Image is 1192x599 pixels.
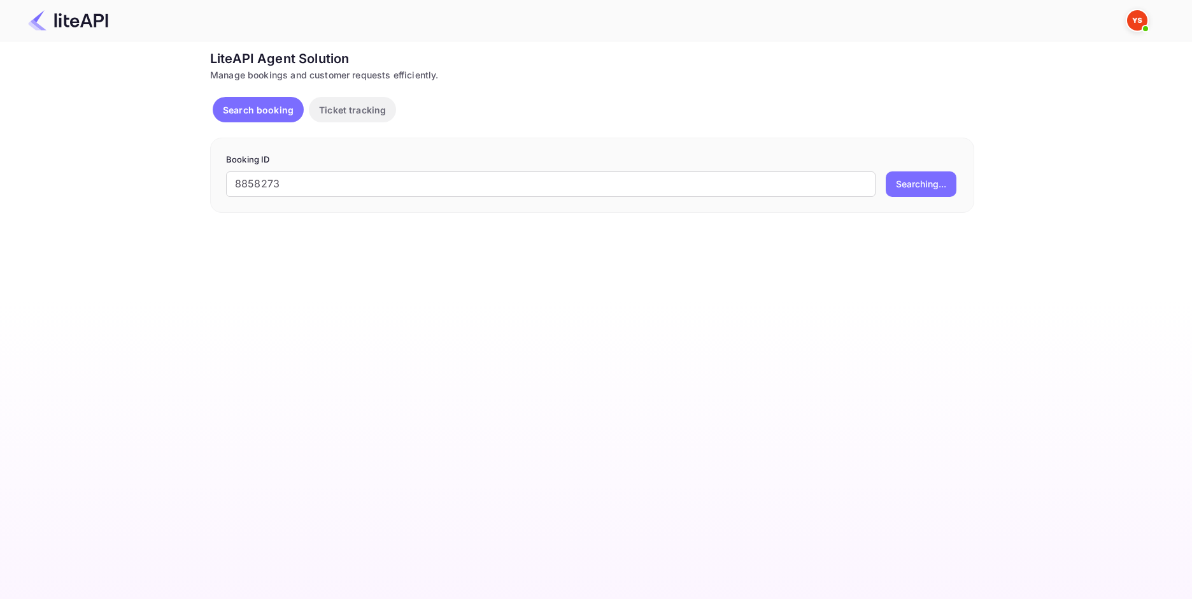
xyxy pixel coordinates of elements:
p: Search booking [223,103,294,117]
button: Searching... [886,171,956,197]
input: Enter Booking ID (e.g., 63782194) [226,171,876,197]
img: LiteAPI Logo [28,10,108,31]
p: Booking ID [226,154,958,166]
img: Yandex Support [1127,10,1147,31]
div: Manage bookings and customer requests efficiently. [210,68,974,82]
div: LiteAPI Agent Solution [210,49,974,68]
p: Ticket tracking [319,103,386,117]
